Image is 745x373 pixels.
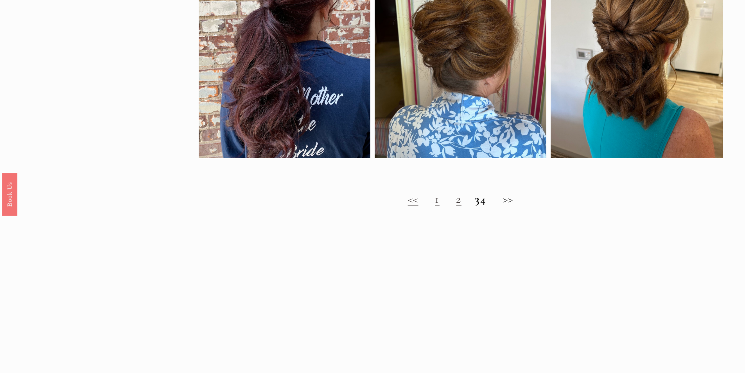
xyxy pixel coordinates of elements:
a: Book Us [2,173,17,215]
a: << [408,192,418,206]
a: 1 [435,192,440,206]
h2: 4 >> [199,192,723,206]
a: 2 [456,192,461,206]
strong: 3 [475,192,480,206]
